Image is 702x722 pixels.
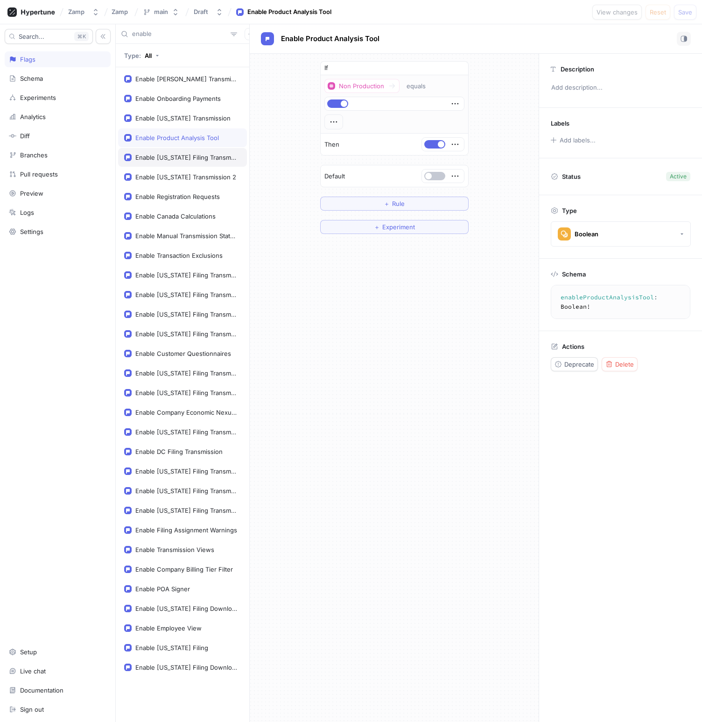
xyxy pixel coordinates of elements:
button: Type: All [121,47,162,64]
button: Save [674,5,696,20]
span: Delete [615,361,634,367]
div: K [74,32,89,41]
p: Type: [124,52,141,59]
div: main [154,8,168,16]
div: Enable [US_STATE] Filing Transmission [135,487,237,495]
div: Enable [US_STATE] Filing Transmission [135,467,237,475]
p: Type [562,207,577,214]
div: Branches [20,151,48,159]
div: Add labels... [560,137,596,143]
div: Non Production [339,82,384,90]
div: Enable [PERSON_NAME] Transmission [135,75,237,83]
div: Preview [20,190,43,197]
span: Deprecate [564,361,594,367]
button: ＋Rule [320,197,469,211]
div: Schema [20,75,43,82]
div: Pull requests [20,170,58,178]
span: Search... [19,34,44,39]
div: Enable Onboarding Payments [135,95,221,102]
div: Zamp [68,8,84,16]
button: Add labels... [548,134,598,146]
div: Enable [US_STATE] Filing Transmission [135,369,237,377]
div: Enable POA Signer [135,585,190,593]
div: Enable Employee View [135,624,202,632]
div: Experiments [20,94,56,101]
div: Enable Customer Questionnaires [135,350,231,357]
button: Zamp [64,4,103,20]
div: Documentation [20,687,63,694]
div: Enable [US_STATE] Filing Transmission [135,507,237,514]
p: Schema [562,270,586,278]
div: Enable [US_STATE] Filing Download [135,605,237,612]
button: Boolean [551,221,691,247]
button: Delete [602,357,638,371]
div: All [145,52,152,59]
div: Flags [20,56,35,63]
span: ＋ [384,201,390,206]
span: Enable Product Analysis Tool [281,35,379,42]
div: Enable [US_STATE] Filing Transmission [135,330,237,338]
span: Experiment [382,224,415,230]
span: Reset [650,9,666,15]
div: Enable [US_STATE] Filing Transmission [135,291,237,298]
div: Enable Canada Calculations [135,212,216,220]
div: Sign out [20,706,44,713]
div: Enable Registration Requests [135,193,220,200]
div: Enable [US_STATE] Filing Transmission [135,154,237,161]
button: Deprecate [551,357,598,371]
p: Labels [551,120,569,127]
div: Enable [US_STATE] Transmission [135,114,231,122]
div: Enable Transaction Exclusions [135,252,223,259]
a: Documentation [5,682,111,698]
span: View changes [597,9,638,15]
div: Active [670,172,687,181]
div: Enable Company Billing Tier Filter [135,566,233,573]
span: ＋ [374,224,380,230]
p: Status [562,170,581,183]
button: Draft [190,4,227,20]
div: Enable [US_STATE] Filing Transmission [135,389,237,396]
div: Enable [US_STATE] Filing [135,644,208,651]
button: Search...K [5,29,93,44]
div: Enable Manual Transmission Status Update [135,232,237,240]
div: Enable [US_STATE] Filing Transmission [135,311,237,318]
div: Enable Filing Assignment Warnings [135,526,237,534]
button: main [139,4,183,20]
div: Live chat [20,667,46,675]
input: Search... [132,29,227,39]
div: Setup [20,648,37,656]
textarea: enableProductAnalysisTool: Boolean! [555,289,694,315]
p: If [324,64,328,73]
button: View changes [592,5,642,20]
div: Analytics [20,113,46,120]
div: Boolean [575,230,598,238]
span: Save [678,9,692,15]
div: Diff [20,132,30,140]
div: Enable Product Analysis Tool [135,134,219,142]
button: ＋Experiment [320,220,469,234]
div: Enable Product Analysis Tool [247,7,331,17]
span: Zamp [112,8,128,15]
p: Add description... [547,80,694,96]
div: Enable Transmission Views [135,546,214,553]
button: Non Production [324,79,400,93]
div: Settings [20,228,43,235]
p: Actions [562,343,584,350]
p: Default [324,172,345,181]
div: equals [407,82,426,90]
p: Description [561,65,594,73]
button: Reset [646,5,670,20]
p: Then [324,140,339,149]
span: Rule [392,201,405,206]
div: Enable [US_STATE] Filing Transmission [135,428,237,436]
div: Enable [US_STATE] Transmission 2 [135,173,236,181]
div: Enable [US_STATE] Filing Transmission [135,271,237,279]
div: Logs [20,209,34,216]
button: equals [402,79,439,93]
div: Enable DC Filing Transmission [135,448,223,455]
div: Draft [194,8,208,16]
div: Enable Company Economic Nexus Report [135,409,237,416]
div: Enable [US_STATE] Filing Download [135,664,237,671]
